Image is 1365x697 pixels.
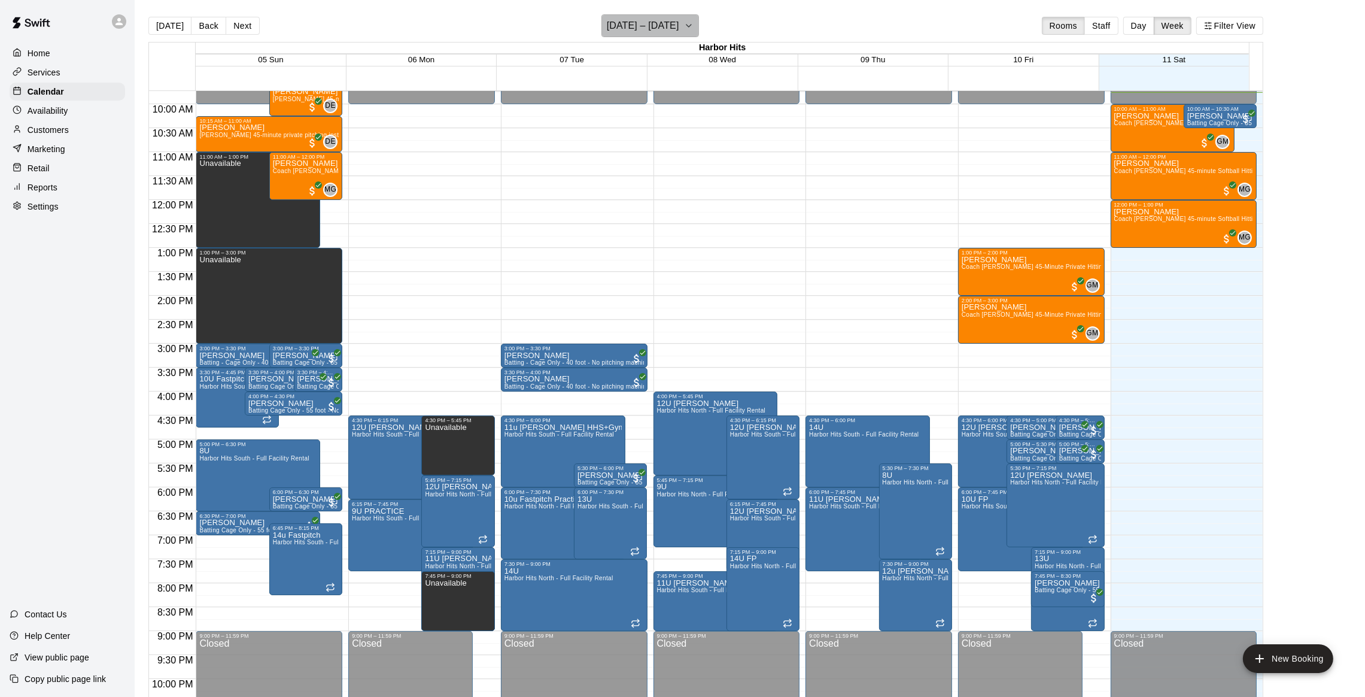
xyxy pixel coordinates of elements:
[28,201,59,213] p: Settings
[1238,183,1252,197] div: McKenna Gadberry
[504,359,650,366] span: Batting - Cage Only - 40 foot - No pitching machine
[962,311,1129,318] span: Coach [PERSON_NAME] 45-Minute Private Hitting Lesson
[348,499,473,571] div: 6:15 PM – 7:45 PM: 9U PRACTICE
[248,383,390,390] span: Batting Cage Only - 55 foot - No pitching machine
[504,633,644,639] div: 9:00 PM – 11:59 PM
[1010,431,1151,438] span: Batting Cage Only - 55 foot - No pitching machine
[607,17,679,34] h6: [DATE] – [DATE]
[10,140,125,158] a: Marketing
[504,561,644,567] div: 7:30 PM – 9:00 PM
[10,198,125,216] div: Settings
[657,393,774,399] div: 4:00 PM – 5:45 PM
[421,571,494,631] div: 7:45 PM – 9:00 PM: Unavailable
[348,416,473,499] div: 4:30 PM – 6:15 PM: 12U FP VANDERVORT
[199,527,341,534] span: Batting Cage Only - 55 foot - No pitching machine
[1163,55,1186,64] span: 11 Sat
[1088,425,1100,437] span: All customers have paid
[958,248,1105,296] div: 1:00 PM – 2:00 PM: Mickey McBride
[425,573,491,579] div: 7:45 PM – 9:00 PM
[1073,448,1085,460] span: All customers have paid
[1010,441,1086,447] div: 5:00 PM – 5:30 PM
[328,183,338,197] span: McKenna Gadberry
[262,415,272,425] span: Recurring event
[783,619,792,628] span: Recurring event
[1010,465,1100,471] div: 5:30 PM – 7:15 PM
[323,99,338,113] div: Davis Engel
[196,368,279,428] div: 3:30 PM – 4:45 PM: 10U Fastpitch
[196,116,342,152] div: 10:15 AM – 11:00 AM: Charlie Cook
[883,575,992,581] span: Harbor Hits North - Full Facility Rental
[504,503,613,510] span: Harbor Hits North - Full Facility Rental
[1035,549,1100,555] div: 7:15 PM – 9:00 PM
[1035,573,1100,579] div: 7:45 PM – 8:30 PM
[196,344,320,368] div: 3:00 PM – 3:30 PM: Sheri Lane
[962,633,1079,639] div: 9:00 PM – 11:59 PM
[883,561,948,567] div: 7:30 PM – 9:00 PM
[258,55,283,64] button: 05 Sun
[1111,152,1257,200] div: 11:00 AM – 12:00 PM: Blake Brown
[154,535,196,546] span: 7:00 PM
[10,121,125,139] div: Customers
[25,651,89,663] p: View public page
[28,86,64,98] p: Calendar
[28,66,60,78] p: Services
[273,489,339,495] div: 6:00 PM – 6:30 PM
[1114,106,1232,112] div: 10:00 AM – 11:00 AM
[861,55,885,64] button: 09 Thu
[149,224,196,234] span: 12:30 PM
[199,118,339,124] div: 10:15 AM – 11:00 AM
[245,392,342,416] div: 4:00 PM – 4:30 PM: Lamar Wright
[1088,535,1098,544] span: Recurring event
[273,154,339,160] div: 11:00 AM – 12:00 PM
[1123,17,1154,35] button: Day
[196,511,320,535] div: 6:30 PM – 7:00 PM: Douglas Moore
[1243,644,1333,673] button: add
[199,132,358,138] span: [PERSON_NAME] 45-minute private pitching instruction
[10,63,125,81] div: Services
[154,583,196,593] span: 8:00 PM
[1010,479,1119,486] span: Harbor Hits North - Full Facility Rental
[1240,113,1252,125] span: All customers have paid
[501,487,625,559] div: 6:00 PM – 7:30 PM: 10u Fastpitch Practice HHN/Gym
[501,416,625,487] div: 4:30 PM – 6:00 PM: 11u Newton HHS+Gym
[154,392,196,402] span: 4:00 PM
[199,346,317,351] div: 3:00 PM – 3:30 PM
[149,200,196,210] span: 12:00 PM
[154,272,196,282] span: 1:30 PM
[154,440,196,450] span: 5:00 PM
[631,619,640,628] span: Recurring event
[28,162,50,174] p: Retail
[425,491,534,498] span: Harbor Hits North - Full Facility Rental
[962,417,1038,423] div: 4:30 PM – 6:00 PM
[150,128,196,138] span: 10:30 AM
[657,587,767,593] span: Harbor Hits South - Full Facility Rental
[1088,448,1100,460] span: All customers have paid
[306,101,318,113] span: All customers have paid
[425,417,491,423] div: 4:30 PM – 5:45 PM
[657,491,766,498] span: Harbor Hits North - Full Facility Rental
[28,124,69,136] p: Customers
[478,535,488,544] span: Recurring event
[273,346,339,351] div: 3:00 PM – 3:30 PM
[1090,326,1100,341] span: Graham Mercado*
[1007,463,1104,547] div: 5:30 PM – 7:15 PM: 12U FP SANINOCENCIO
[958,296,1105,344] div: 2:00 PM – 3:00 PM: Ichiro Adachi
[962,489,1079,495] div: 6:00 PM – 7:45 PM
[1088,619,1098,628] span: Recurring event
[504,369,644,375] div: 3:30 PM – 4:00 PM
[421,475,494,547] div: 5:45 PM – 7:15 PM: 12U KELLER
[269,344,342,368] div: 3:00 PM – 3:30 PM: Eric SanInocencio
[10,178,125,196] a: Reports
[25,673,106,685] p: Copy public page link
[1059,417,1101,423] div: 4:30 PM – 5:00 PM
[935,547,945,556] span: Recurring event
[226,17,259,35] button: Next
[294,368,343,392] div: 3:30 PM – 4:00 PM: Eric SanInocencio
[10,44,125,62] a: Home
[421,416,494,475] div: 4:30 PM – 5:45 PM: Unavailable
[1217,136,1229,148] span: GM
[1059,455,1200,462] span: Batting Cage Only - 55 foot - No pitching machine
[730,563,839,569] span: Harbor Hits North - Full Facility Rental
[199,359,345,366] span: Batting - Cage Only - 40 foot - No pitching machine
